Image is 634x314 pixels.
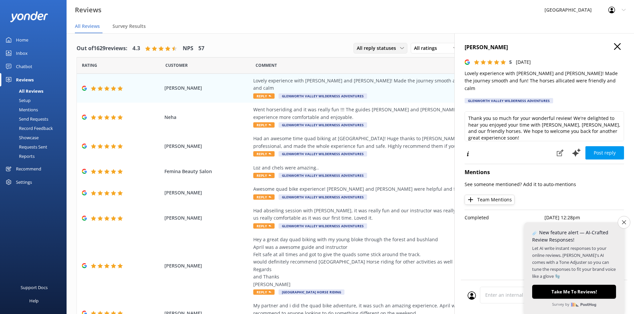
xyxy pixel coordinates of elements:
span: Reply [253,223,275,229]
div: Hey a great day quad biking with my young bloke through the forest and bushland April was a aweso... [253,236,556,288]
a: Setup [4,96,67,105]
span: All Reviews [75,23,100,30]
a: Record Feedback [4,124,67,133]
span: Reply [253,151,275,157]
div: Requests Sent [4,142,47,152]
p: Lovely experience with [PERSON_NAME] and [PERSON_NAME]! Made the journey smooth and fun! The hors... [465,70,624,92]
a: Requests Sent [4,142,67,152]
div: Reviews [16,73,34,86]
span: Glenworth Valley Wilderness Adventures [279,122,367,128]
span: Date [165,62,188,68]
button: Post reply [585,146,624,159]
span: Glenworth Valley Wilderness Adventures [279,223,367,229]
a: Send Requests [4,114,67,124]
span: [PERSON_NAME] [164,189,250,196]
h4: NPS [183,44,193,53]
a: All Reviews [4,86,67,96]
span: All ratings [414,45,441,52]
span: Glenworth Valley Wilderness Adventures [279,151,367,157]
span: Date [82,62,97,68]
span: Reply [253,122,275,128]
p: [DATE] 12:28pm [544,214,624,221]
textarea: Thank you so much for your wonderful review! We're delighted to hear you enjoyed your time with [... [465,111,624,141]
div: Loz and chels were amazing.. [253,164,556,171]
div: Awesome quad bike experience! [PERSON_NAME] and [PERSON_NAME] were helpful and fun.. [253,185,556,193]
div: Reports [4,152,35,161]
span: [PERSON_NAME] [164,143,250,150]
span: Survey Results [112,23,146,30]
span: Glenworth Valley Wilderness Adventures [279,93,367,99]
div: Home [16,33,28,47]
a: Mentions [4,105,67,114]
h4: 57 [198,44,204,53]
a: Showcase [4,133,67,142]
div: Help [29,294,39,307]
a: Reports [4,152,67,161]
h3: Reviews [75,5,102,15]
div: Support Docs [21,281,48,294]
div: Inbox [16,47,28,60]
div: Went horseriding and it was really fun !!! The guides [PERSON_NAME] and [PERSON_NAME] were really... [253,106,556,121]
div: All Reviews [4,86,43,96]
button: Close [614,43,621,51]
span: All reply statuses [357,45,400,52]
h4: [PERSON_NAME] [465,43,624,52]
div: Recommend [16,162,41,175]
p: Completed [465,214,544,221]
span: Question [256,62,277,68]
span: Reply [253,289,275,295]
div: Settings [16,175,32,189]
span: Neha [164,114,250,121]
div: Record Feedback [4,124,53,133]
div: Setup [4,96,31,105]
span: [PERSON_NAME] [164,262,250,269]
div: Lovely experience with [PERSON_NAME] and [PERSON_NAME]! Made the journey smooth and fun! The hors... [253,77,556,92]
img: yonder-white-logo.png [10,11,48,22]
span: Femina Beauty Salon [164,168,250,175]
h4: 4.3 [132,44,140,53]
span: Glenworth Valley Wilderness Adventures [279,194,367,200]
span: Glenworth Valley Wilderness Adventures [279,173,367,178]
h4: Mentions [465,168,624,177]
span: [GEOGRAPHIC_DATA] Horse Riding [279,289,344,295]
span: 5 [509,59,512,65]
div: Glenworth Valley Wilderness Adventures [465,98,553,103]
span: Reply [253,93,275,99]
span: [PERSON_NAME] [164,214,250,222]
div: Showcase [4,133,39,142]
span: [PERSON_NAME] [164,84,250,92]
div: Chatbot [16,60,32,73]
img: user_profile.svg [468,291,476,300]
p: See someone mentioned? Add it to auto-mentions [465,181,624,188]
div: Had abseiling session with [PERSON_NAME], it was really fun and our instructor was really helpful... [253,207,556,222]
div: Had an awesome time quad biking at [GEOGRAPHIC_DATA]! Huge thanks to [PERSON_NAME] and Chels – th... [253,135,556,150]
div: Send Requests [4,114,48,124]
h4: Out of 1629 reviews: [77,44,127,53]
p: [DATE] [516,58,531,66]
span: Reply [253,173,275,178]
button: Team Mentions [465,195,515,205]
div: Mentions [4,105,38,114]
span: Reply [253,194,275,200]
